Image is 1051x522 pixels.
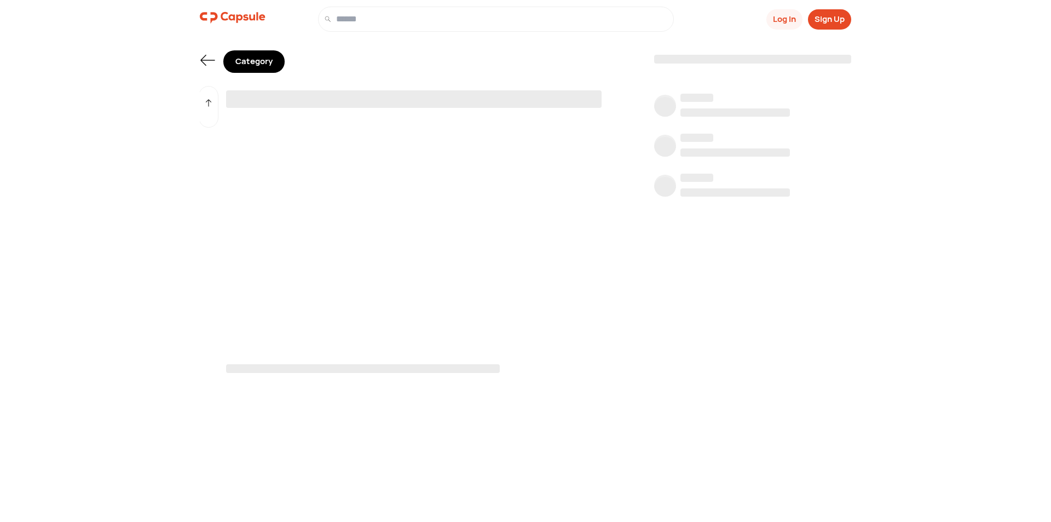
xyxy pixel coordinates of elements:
span: ‌ [226,364,500,373]
span: ‌ [680,94,713,102]
button: Sign Up [808,9,851,30]
img: logo [200,7,265,28]
div: Category [223,50,285,73]
span: ‌ [654,97,676,119]
span: ‌ [654,177,676,199]
span: ‌ [680,134,713,142]
span: ‌ [680,148,790,157]
a: logo [200,7,265,32]
span: ‌ [680,188,790,197]
span: ‌ [654,55,851,64]
span: ‌ [226,90,602,108]
span: ‌ [654,137,676,159]
span: ‌ [680,174,713,182]
button: Log In [766,9,802,30]
span: ‌ [680,108,790,117]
